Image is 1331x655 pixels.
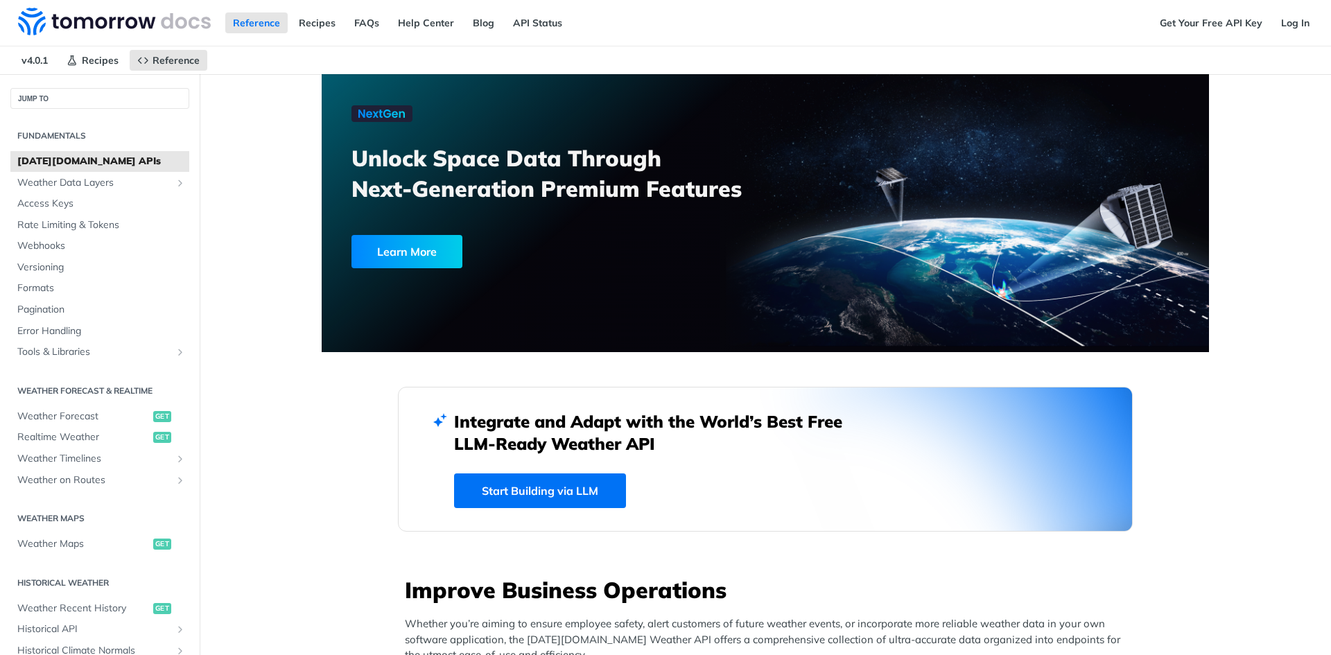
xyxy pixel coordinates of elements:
span: Access Keys [17,197,186,211]
span: Historical API [17,622,171,636]
a: Recipes [291,12,343,33]
h2: Weather Forecast & realtime [10,385,189,397]
a: Realtime Weatherget [10,427,189,448]
span: Weather Timelines [17,452,171,466]
a: Reference [130,50,207,71]
h2: Weather Maps [10,512,189,525]
a: Pagination [10,299,189,320]
button: Show subpages for Weather Data Layers [175,177,186,189]
a: Recipes [59,50,126,71]
img: NextGen [351,105,412,122]
a: Webhooks [10,236,189,256]
div: Learn More [351,235,462,268]
a: Get Your Free API Key [1152,12,1270,33]
h2: Integrate and Adapt with the World’s Best Free LLM-Ready Weather API [454,410,863,455]
span: Weather Data Layers [17,176,171,190]
span: Weather on Routes [17,473,171,487]
a: Weather Forecastget [10,406,189,427]
button: Show subpages for Weather on Routes [175,475,186,486]
span: Tools & Libraries [17,345,171,359]
span: Realtime Weather [17,430,150,444]
span: Rate Limiting & Tokens [17,218,186,232]
span: Error Handling [17,324,186,338]
a: Historical APIShow subpages for Historical API [10,619,189,640]
span: Webhooks [17,239,186,253]
a: API Status [505,12,570,33]
a: [DATE][DOMAIN_NAME] APIs [10,151,189,172]
button: JUMP TO [10,88,189,109]
a: Log In [1273,12,1317,33]
a: FAQs [347,12,387,33]
a: Tools & LibrariesShow subpages for Tools & Libraries [10,342,189,363]
span: Versioning [17,261,186,274]
h3: Improve Business Operations [405,575,1133,605]
button: Show subpages for Tools & Libraries [175,347,186,358]
span: Recipes [82,54,119,67]
a: Weather TimelinesShow subpages for Weather Timelines [10,448,189,469]
a: Learn More [351,235,695,268]
a: Blog [465,12,502,33]
span: Reference [153,54,200,67]
span: get [153,432,171,443]
a: Help Center [390,12,462,33]
a: Weather Recent Historyget [10,598,189,619]
span: Pagination [17,303,186,317]
button: Show subpages for Weather Timelines [175,453,186,464]
h2: Fundamentals [10,130,189,142]
span: Formats [17,281,186,295]
a: Error Handling [10,321,189,342]
a: Rate Limiting & Tokens [10,215,189,236]
a: Weather Data LayersShow subpages for Weather Data Layers [10,173,189,193]
a: Access Keys [10,193,189,214]
img: Tomorrow.io Weather API Docs [18,8,211,35]
h2: Historical Weather [10,577,189,589]
a: Reference [225,12,288,33]
span: get [153,539,171,550]
a: Weather Mapsget [10,534,189,554]
span: Weather Forecast [17,410,150,423]
h3: Unlock Space Data Through Next-Generation Premium Features [351,143,781,204]
a: Start Building via LLM [454,473,626,508]
span: Weather Recent History [17,602,150,615]
span: get [153,603,171,614]
span: Weather Maps [17,537,150,551]
span: [DATE][DOMAIN_NAME] APIs [17,155,186,168]
span: v4.0.1 [14,50,55,71]
a: Versioning [10,257,189,278]
a: Formats [10,278,189,299]
a: Weather on RoutesShow subpages for Weather on Routes [10,470,189,491]
span: get [153,411,171,422]
button: Show subpages for Historical API [175,624,186,635]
